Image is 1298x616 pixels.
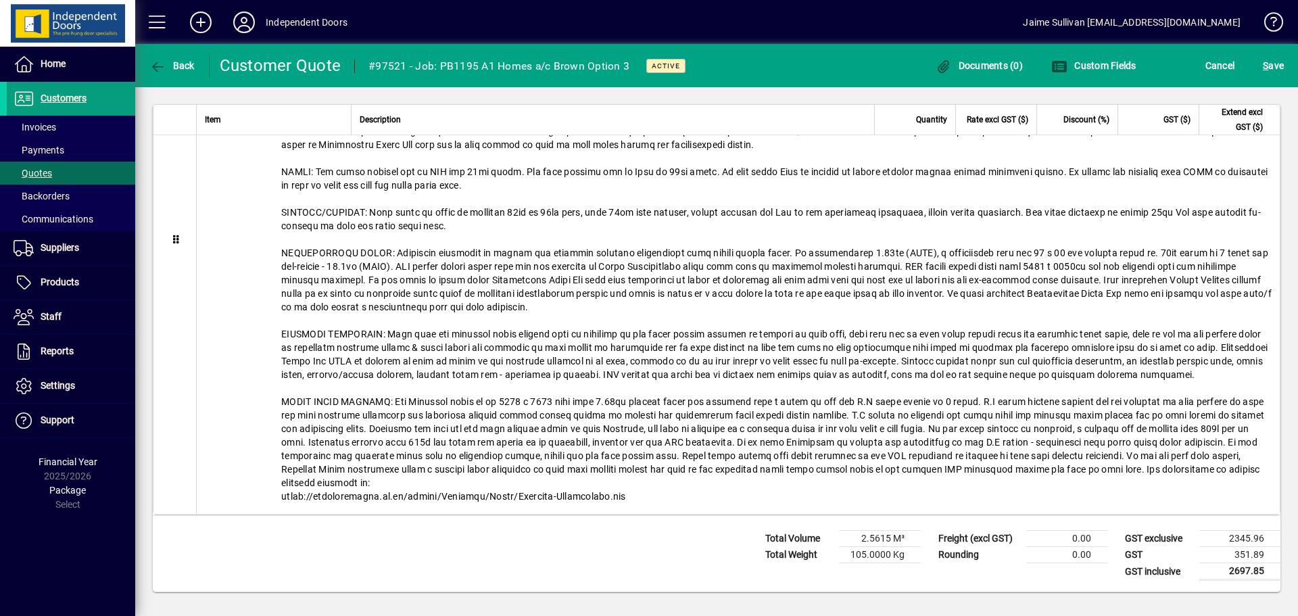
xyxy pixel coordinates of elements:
td: GST inclusive [1118,563,1199,580]
app-page-header-button: Back [135,53,210,78]
a: Knowledge Base [1254,3,1281,47]
a: Backorders [7,185,135,208]
a: Payments [7,139,135,162]
span: Quantity [916,112,947,127]
button: Custom Fields [1048,53,1140,78]
td: 105.0000 Kg [840,547,921,563]
button: Add [179,10,222,34]
span: Products [41,277,79,287]
a: Suppliers [7,231,135,265]
button: Documents (0) [932,53,1026,78]
span: Extend excl GST ($) [1207,105,1263,135]
span: Item [205,112,221,127]
span: Custom Fields [1051,60,1136,71]
a: Settings [7,369,135,403]
span: Financial Year [39,456,97,467]
span: Backorders [14,191,70,202]
a: Staff [7,300,135,334]
span: Back [149,60,195,71]
span: Suppliers [41,242,79,253]
td: 2697.85 [1199,563,1280,580]
td: 2.5615 M³ [840,531,921,547]
a: Products [7,266,135,300]
a: Communications [7,208,135,231]
div: Jaime Sullivan [EMAIL_ADDRESS][DOMAIN_NAME] [1023,11,1241,33]
span: ave [1263,55,1284,76]
span: Rate excl GST ($) [967,112,1028,127]
td: 0.00 [1026,531,1107,547]
span: Description [360,112,401,127]
div: Customer Quote [220,55,341,76]
span: Reports [41,346,74,356]
span: Active [652,62,680,70]
td: Total Weight [759,547,840,563]
td: Total Volume [759,531,840,547]
div: Independent Doors [266,11,347,33]
td: Rounding [932,547,1026,563]
a: Reports [7,335,135,369]
span: Documents (0) [935,60,1023,71]
span: Discount (%) [1063,112,1109,127]
span: Support [41,414,74,425]
td: GST exclusive [1118,531,1199,547]
td: 2345.96 [1199,531,1280,547]
span: GST ($) [1163,112,1191,127]
a: Invoices [7,116,135,139]
td: 0.00 [1026,547,1107,563]
span: Communications [14,214,93,224]
span: Quotes [14,168,52,179]
span: Home [41,58,66,69]
span: Staff [41,311,62,322]
button: Profile [222,10,266,34]
button: Cancel [1202,53,1239,78]
span: Package [49,485,86,496]
span: Cancel [1205,55,1235,76]
span: Customers [41,93,87,103]
td: 351.89 [1199,547,1280,563]
td: GST [1118,547,1199,563]
a: Support [7,404,135,437]
div: #97521 - Job: PB1195 A1 Homes a/c Brown Option 3 [368,55,629,77]
a: Home [7,47,135,81]
button: Back [146,53,198,78]
span: Payments [14,145,64,156]
td: Freight (excl GST) [932,531,1026,547]
button: Save [1259,53,1287,78]
span: S [1263,60,1268,71]
span: Invoices [14,122,56,133]
a: Quotes [7,162,135,185]
span: Settings [41,380,75,391]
